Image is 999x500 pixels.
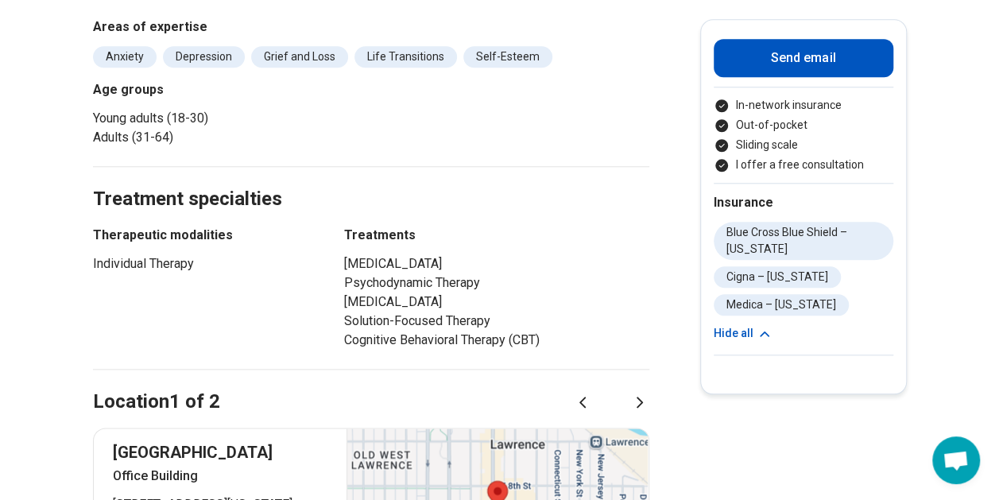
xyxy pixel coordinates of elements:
[344,331,649,350] li: Cognitive Behavioral Therapy (CBT)
[163,46,245,68] li: Depression
[714,97,893,173] ul: Payment options
[714,39,893,77] button: Send email
[714,193,893,212] h2: Insurance
[932,436,980,484] div: Open chat
[93,254,316,273] li: Individual Therapy
[463,46,552,68] li: Self-Esteem
[714,157,893,173] li: I offer a free consultation
[714,222,893,260] li: Blue Cross Blue Shield – [US_STATE]
[93,389,220,416] h2: Location 1 of 2
[714,294,849,316] li: Medica – [US_STATE]
[344,312,649,331] li: Solution-Focused Therapy
[714,97,893,114] li: In-network insurance
[344,293,649,312] li: [MEDICAL_DATA]
[113,467,328,486] p: Office Building
[113,441,328,463] p: [GEOGRAPHIC_DATA]
[93,17,649,37] h3: Areas of expertise
[93,148,649,213] h2: Treatment specialties
[714,266,841,288] li: Cigna – [US_STATE]
[93,109,365,128] li: Young adults (18-30)
[93,226,316,245] h3: Therapeutic modalities
[714,117,893,134] li: Out-of-pocket
[93,128,365,147] li: Adults (31-64)
[354,46,457,68] li: Life Transitions
[714,137,893,153] li: Sliding scale
[93,80,365,99] h3: Age groups
[344,273,649,293] li: Psychodynamic Therapy
[344,226,649,245] h3: Treatments
[251,46,348,68] li: Grief and Loss
[714,325,772,342] button: Hide all
[344,254,649,273] li: [MEDICAL_DATA]
[93,46,157,68] li: Anxiety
